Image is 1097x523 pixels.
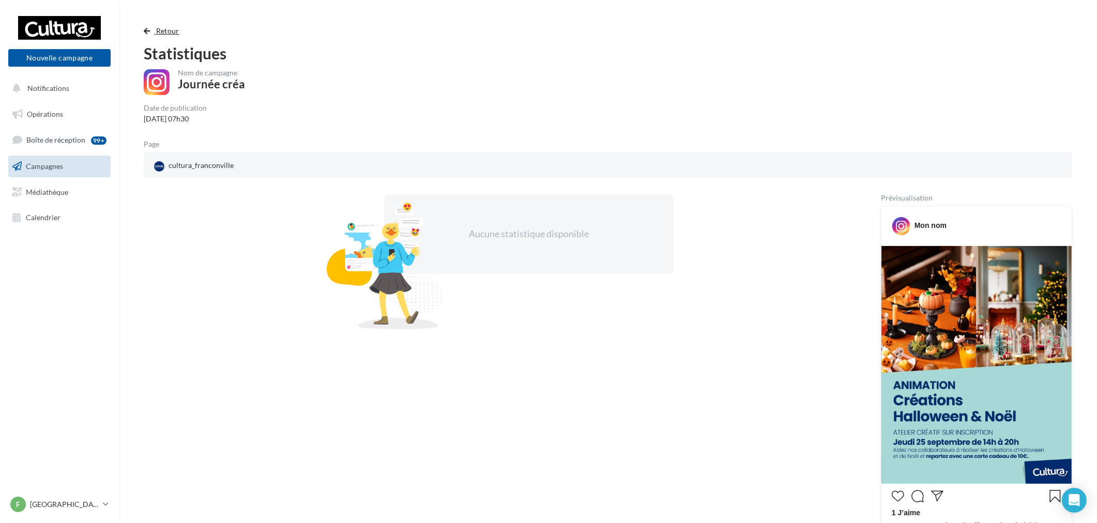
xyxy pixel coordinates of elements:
[30,499,99,510] p: [GEOGRAPHIC_DATA]
[6,156,113,177] a: Campagnes
[911,490,924,502] svg: Commenter
[144,114,207,124] div: [DATE] 07h30
[144,104,207,112] div: Date de publication
[417,227,641,241] div: Aucune statistique disponible
[27,84,69,93] span: Notifications
[8,495,111,514] a: F [GEOGRAPHIC_DATA]
[26,135,85,144] span: Boîte de réception
[178,69,245,76] div: Nom de campagne
[6,78,109,99] button: Notifications
[6,129,113,151] a: Boîte de réception99+
[27,110,63,118] span: Opérations
[1062,488,1087,513] div: Open Intercom Messenger
[881,194,1072,202] div: Prévisualisation
[915,220,947,230] div: Mon nom
[144,141,167,148] div: Page
[178,79,245,90] div: Journée créa
[16,499,20,510] span: F
[152,158,456,174] a: cultura_franconville
[26,187,68,196] span: Médiathèque
[6,181,113,203] a: Médiathèque
[144,25,184,37] button: Retour
[892,490,904,502] svg: J’aime
[26,213,60,222] span: Calendrier
[892,507,1061,520] div: 1 J’aime
[91,136,106,145] div: 99+
[1049,490,1061,502] svg: Enregistrer
[6,103,113,125] a: Opérations
[152,158,236,174] div: cultura_franconville
[931,490,943,502] svg: Partager la publication
[26,162,63,171] span: Campagnes
[6,207,113,228] a: Calendrier
[8,49,111,67] button: Nouvelle campagne
[156,26,179,35] span: Retour
[144,45,1072,61] div: Statistiques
